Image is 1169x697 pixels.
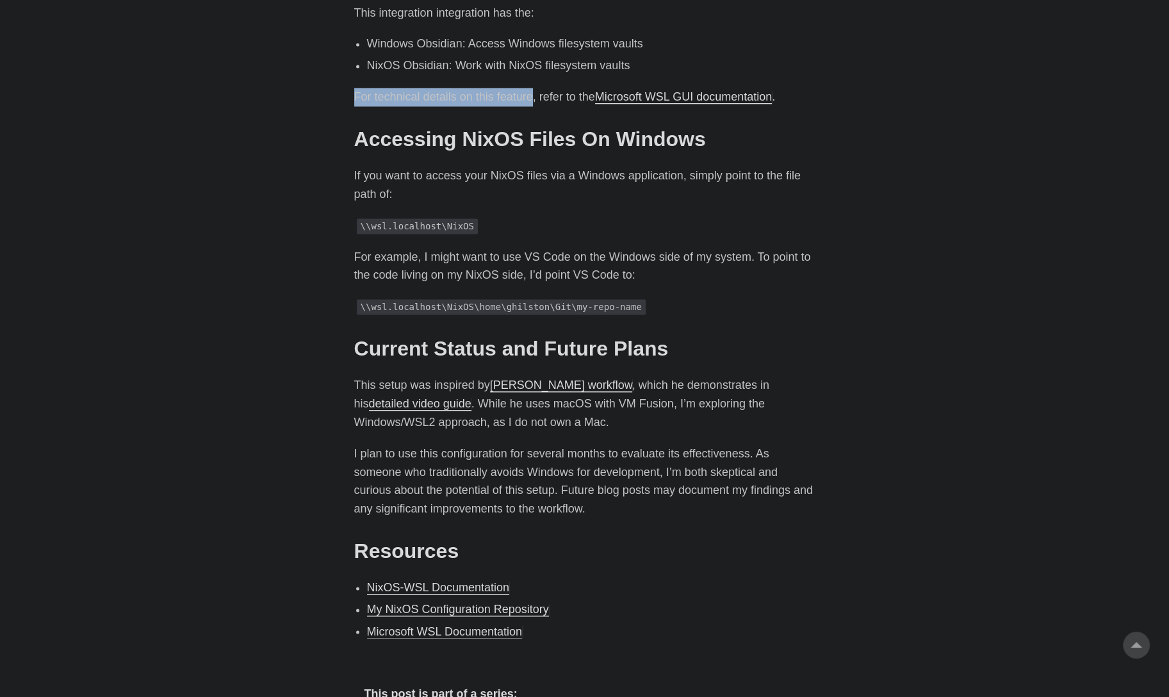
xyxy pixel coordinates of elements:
a: Microsoft WSL GUI documentation [595,90,772,103]
h2: Current Status and Future Plans [354,336,815,361]
a: NixOS-WSL Documentation [367,581,509,594]
code: \\wsl.localhost\NixOS\home\ghilston\Git\my-repo-name [357,299,646,315]
p: For technical details on this feature, refer to the . [354,88,815,106]
a: Microsoft WSL Documentation [367,625,522,637]
p: For example, I might want to use VS Code on the Windows side of my system. To point to the code l... [354,248,815,285]
a: go to top [1123,632,1150,659]
li: Windows Obsidian: Access Windows filesystem vaults [367,35,815,53]
code: \\wsl.localhost\NixOS [357,218,478,234]
p: I plan to use this configuration for several months to evaluate its effectiveness. As someone who... [354,445,815,518]
li: NixOS Obsidian: Work with NixOS filesystem vaults [367,56,815,75]
a: My NixOS Configuration Repository [367,603,549,616]
p: If you want to access your NixOS files via a Windows application, simply point to the file path of: [354,167,815,204]
a: [PERSON_NAME] workflow [490,379,632,391]
p: This integration integration has the: [354,4,815,22]
h2: Resources [354,539,815,563]
h2: Accessing NixOS Files On Windows [354,127,815,151]
a: detailed video guide [369,397,471,410]
p: This setup was inspired by , which he demonstrates in his . While he uses macOS with VM Fusion, I... [354,376,815,431]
